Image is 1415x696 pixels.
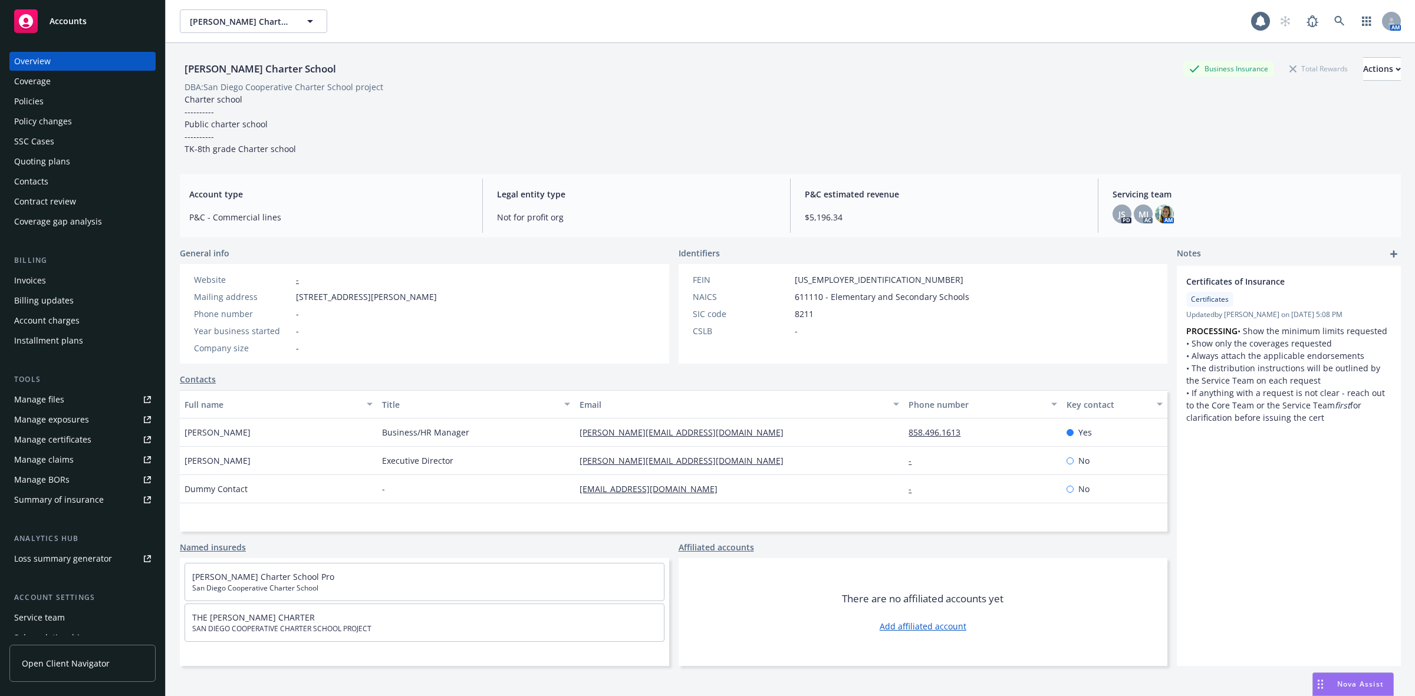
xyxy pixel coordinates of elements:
[842,592,1003,606] span: There are no affiliated accounts yet
[9,255,156,266] div: Billing
[14,132,54,151] div: SSC Cases
[580,455,793,466] a: [PERSON_NAME][EMAIL_ADDRESS][DOMAIN_NAME]
[190,15,292,28] span: [PERSON_NAME] Charter School
[14,331,83,350] div: Installment plans
[1186,309,1391,320] span: Updated by [PERSON_NAME] on [DATE] 5:08 PM
[1113,188,1391,200] span: Servicing team
[14,212,102,231] div: Coverage gap analysis
[1337,679,1384,689] span: Nova Assist
[180,247,229,259] span: General info
[296,308,299,320] span: -
[1355,9,1378,33] a: Switch app
[14,490,104,509] div: Summary of insurance
[382,454,453,467] span: Executive Director
[9,490,156,509] a: Summary of insurance
[14,271,46,290] div: Invoices
[180,9,327,33] button: [PERSON_NAME] Charter School
[9,311,156,330] a: Account charges
[9,592,156,603] div: Account settings
[9,410,156,429] a: Manage exposures
[14,311,80,330] div: Account charges
[795,291,969,303] span: 611110 - Elementary and Secondary Schools
[1363,58,1401,80] div: Actions
[1138,208,1149,220] span: MJ
[9,52,156,71] a: Overview
[1186,325,1238,337] strong: PROCESSING
[180,541,246,553] a: Named insureds
[9,271,156,290] a: Invoices
[1328,9,1351,33] a: Search
[296,342,299,354] span: -
[693,273,790,286] div: FEIN
[14,608,65,627] div: Service team
[9,390,156,409] a: Manage files
[9,92,156,111] a: Policies
[693,291,790,303] div: NAICS
[1191,294,1229,305] span: Certificates
[192,612,315,623] a: THE [PERSON_NAME] CHARTER
[185,483,248,495] span: Dummy Contact
[296,291,437,303] span: [STREET_ADDRESS][PERSON_NAME]
[14,172,48,191] div: Contacts
[795,273,963,286] span: [US_EMPLOYER_IDENTIFICATION_NUMBER]
[192,583,657,593] span: San Diego Cooperative Charter School
[679,541,754,553] a: Affiliated accounts
[1186,275,1361,288] span: Certificates of Insurance
[805,188,1084,200] span: P&C estimated revenue
[1183,61,1274,76] div: Business Insurance
[9,533,156,545] div: Analytics hub
[679,247,720,259] span: Identifiers
[1078,454,1090,467] span: No
[9,291,156,310] a: Billing updates
[194,273,291,286] div: Website
[693,308,790,320] div: SIC code
[22,657,110,669] span: Open Client Navigator
[194,308,291,320] div: Phone number
[189,211,468,223] span: P&C - Commercial lines
[50,17,87,26] span: Accounts
[1387,247,1401,261] a: add
[194,325,291,337] div: Year business started
[180,390,377,418] button: Full name
[9,331,156,350] a: Installment plans
[795,308,814,320] span: 8211
[1273,9,1297,33] a: Start snowing
[1062,390,1167,418] button: Key contact
[9,132,156,151] a: SSC Cases
[1078,483,1090,495] span: No
[880,620,966,632] a: Add affiliated account
[189,188,468,200] span: Account type
[14,92,44,111] div: Policies
[580,398,886,411] div: Email
[9,628,156,647] a: Sales relationships
[382,483,385,495] span: -
[9,212,156,231] a: Coverage gap analysis
[180,61,341,77] div: [PERSON_NAME] Charter School
[909,427,970,438] a: 858.496.1613
[904,390,1062,418] button: Phone number
[14,192,76,211] div: Contract review
[1118,208,1126,220] span: JS
[9,608,156,627] a: Service team
[14,470,70,489] div: Manage BORs
[497,211,776,223] span: Not for profit org
[580,427,793,438] a: [PERSON_NAME][EMAIL_ADDRESS][DOMAIN_NAME]
[192,571,334,582] a: [PERSON_NAME] Charter School Pro
[185,426,251,438] span: [PERSON_NAME]
[9,430,156,449] a: Manage certificates
[1284,61,1354,76] div: Total Rewards
[185,398,360,411] div: Full name
[377,390,575,418] button: Title
[14,52,51,71] div: Overview
[9,549,156,568] a: Loss summary generator
[9,72,156,91] a: Coverage
[1067,398,1150,411] div: Key contact
[185,81,383,93] div: DBA: San Diego Cooperative Charter School project
[382,426,469,438] span: Business/HR Manager
[575,390,904,418] button: Email
[180,373,216,385] a: Contacts
[14,390,64,409] div: Manage files
[14,291,74,310] div: Billing updates
[909,483,921,494] a: -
